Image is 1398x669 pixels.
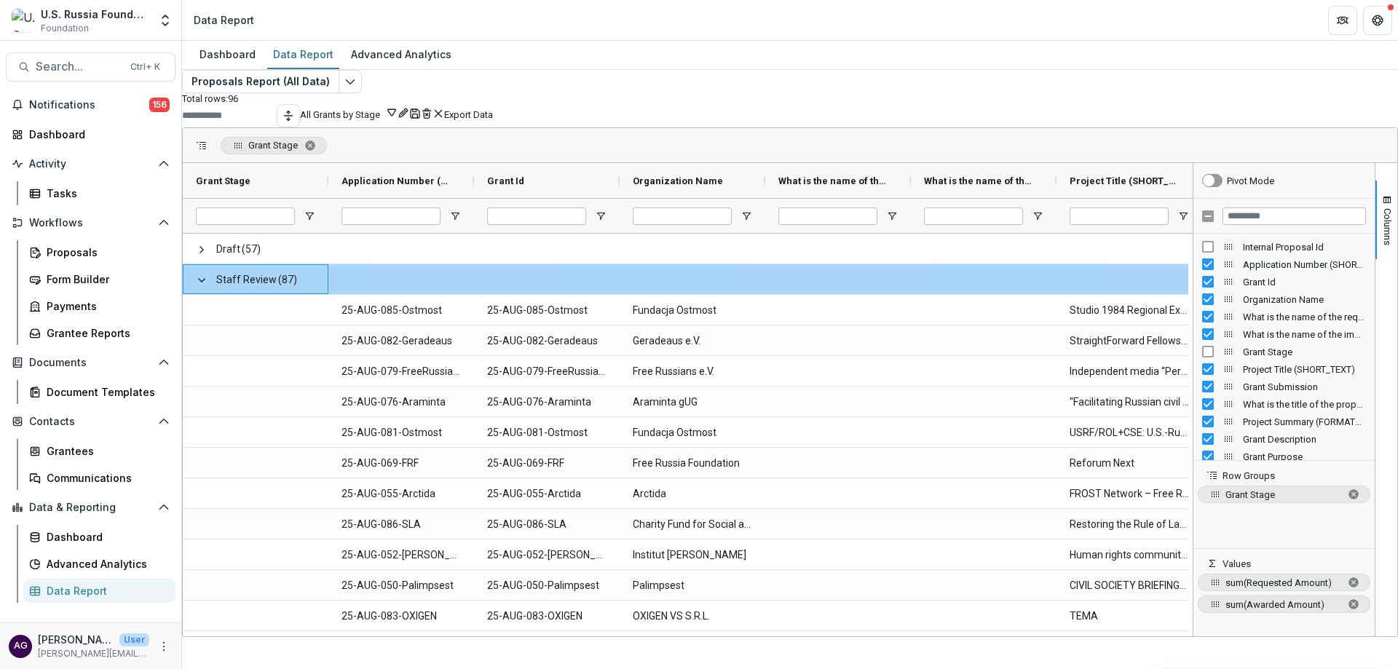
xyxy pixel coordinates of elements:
[127,59,163,75] div: Ctrl + K
[341,601,461,631] span: 25-AUG-083-OXIGEN
[41,22,89,35] span: Foundation
[633,601,752,631] span: OXIGEN VS S.R.L.
[6,52,175,82] button: Search...
[23,267,175,291] a: Form Builder
[487,326,607,356] span: 25-AUG-082-Geradeaus
[29,99,149,111] span: Notifications
[47,556,164,571] div: Advanced Analytics
[339,70,362,93] button: Edit selected report
[155,6,175,35] button: Open entity switcher
[23,525,175,549] a: Dashboard
[633,540,752,570] span: Institut [PERSON_NAME]
[6,496,175,519] button: Open Data & Reporting
[409,106,421,120] button: Save
[1070,510,1189,539] span: Restoring the Rule of Law: Legal Defense and Global Advocacy for [DEMOGRAPHIC_DATA] People in [GE...
[1193,569,1375,636] div: Values
[29,357,152,369] span: Documents
[1243,347,1366,357] span: Grant Stage
[119,633,149,646] p: User
[1198,595,1370,613] span: sum of Awarded Amount. Press ENTER to change the aggregation type. Press DELETE to remove
[345,41,457,69] a: Advanced Analytics
[487,175,524,186] span: Grant Id
[1193,481,1375,548] div: Row Groups
[633,296,752,325] span: Fundacja Ostmost
[221,137,327,154] span: Grant Stage. Press ENTER to sort. Press DELETE to remove
[6,410,175,433] button: Open Contacts
[633,175,723,186] span: Organization Name
[47,529,164,545] div: Dashboard
[29,416,152,428] span: Contacts
[38,647,149,660] p: [PERSON_NAME][EMAIL_ADDRESS][PERSON_NAME][DOMAIN_NAME]
[47,298,164,314] div: Payments
[23,294,175,318] a: Payments
[267,44,339,65] div: Data Report
[47,583,164,598] div: Data Report
[1032,210,1043,222] button: Open Filter Menu
[196,207,295,225] input: Grant Stage Filter Input
[47,272,164,287] div: Form Builder
[487,357,607,387] span: 25-AUG-079-FreeRussians
[341,510,461,539] span: 25-AUG-086-SLA
[1243,381,1366,392] span: Grant Submission
[47,325,164,341] div: Grantee Reports
[633,418,752,448] span: Fundacja Ostmost
[1243,451,1366,462] span: Grant Purpose
[38,632,114,647] p: [PERSON_NAME]
[1193,448,1375,465] div: Grant Purpose Column
[6,351,175,374] button: Open Documents
[1193,290,1375,308] div: Organization Name Column
[47,245,164,260] div: Proposals
[341,357,461,387] span: 25-AUG-079-FreeRussians
[487,387,607,417] span: 25-AUG-076-Araminta
[6,152,175,175] button: Open Activity
[595,210,607,222] button: Open Filter Menu
[149,98,170,112] span: 156
[12,9,35,32] img: U.S. Russia Foundation
[487,479,607,509] span: 25-AUG-055-Arctida
[1243,399,1366,410] span: What is the title of the proposed project? (SHORT_TEXT)
[1070,418,1189,448] span: USRF/ROL+CSE: U.S.-Russia Policy Leaders Program
[421,106,433,120] button: Delete
[278,265,297,295] span: (87)
[23,321,175,345] a: Grantee Reports
[36,60,122,74] span: Search...
[1225,599,1341,610] span: sum(Awarded Amount)
[23,240,175,264] a: Proposals
[924,175,1032,186] span: What is the name of the implementing organization? (SHORT_TEXT)
[341,479,461,509] span: 25-AUG-055-Arctida
[277,104,300,127] button: Toggle auto height
[633,207,732,225] input: Organization Name Filter Input
[633,510,752,539] span: Charity Fund for Social and Legal Assistance / Socialinės ir teisinės pagalbos labdaros ir paramo...
[444,109,493,120] button: Export Data
[196,175,250,186] span: Grant Stage
[29,158,152,170] span: Activity
[1070,448,1189,478] span: Reforum Next
[1070,601,1189,631] span: TEMA
[487,510,607,539] span: 25-AUG-086-SLA
[14,641,28,651] div: Alan Griffin
[216,234,240,264] span: Draft
[1223,470,1275,481] span: Row Groups
[267,41,339,69] a: Data Report
[6,122,175,146] a: Dashboard
[1243,259,1366,270] span: Application Number (SHORT_TEXT)
[1193,378,1375,395] div: Grant Submission Column
[633,479,752,509] span: Arctida
[487,571,607,601] span: 25-AUG-050-Palimpsest
[1198,574,1370,591] span: sum of Requested Amount. Press ENTER to change the aggregation type. Press DELETE to remove
[47,384,164,400] div: Document Templates
[29,217,152,229] span: Workflows
[345,44,457,65] div: Advanced Analytics
[487,601,607,631] span: 25-AUG-083-OXIGEN
[47,186,164,201] div: Tasks
[341,418,461,448] span: 25-AUG-081-Ostmost
[1193,256,1375,273] div: Application Number (SHORT_TEXT) Column
[1193,308,1375,325] div: What is the name of the requesting organization? (Legal Name of Organization) (ORG_LEGAL_NAME) Co...
[300,106,398,120] button: All Grants by Stage
[1243,277,1366,288] span: Grant Id
[41,7,149,22] div: U.S. Russia Foundation
[1193,325,1375,343] div: What is the name of the implementing organization? (SHORT_TEXT) Column
[633,571,752,601] span: Palimpsest
[1193,343,1375,360] div: Grant Stage Column
[633,357,752,387] span: Free Russians e.V.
